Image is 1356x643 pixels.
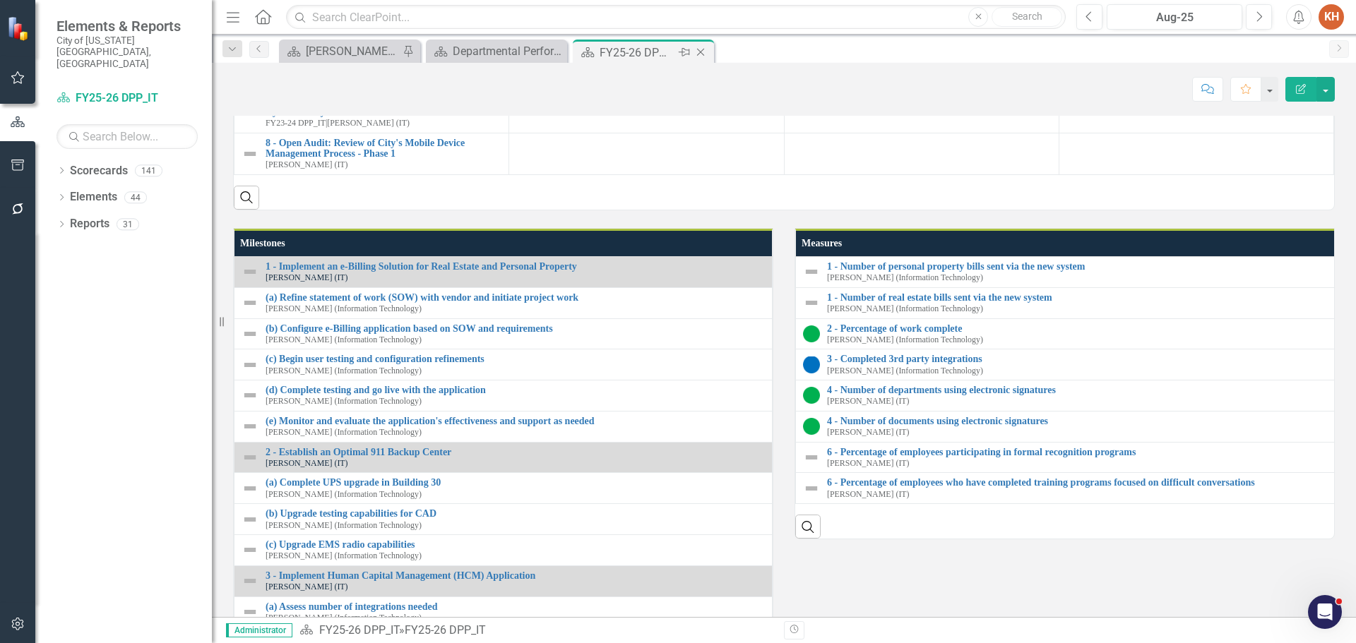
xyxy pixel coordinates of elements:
[234,596,773,627] td: Double-Click to Edit Right Click for Context Menu
[266,490,422,499] small: [PERSON_NAME] (Information Technology)
[827,490,910,499] small: [PERSON_NAME] (IT)
[1112,9,1237,26] div: Aug-25
[803,449,820,466] img: Not Defined
[234,380,773,411] td: Double-Click to Edit Right Click for Context Menu
[242,480,258,497] img: Not Defined
[1319,4,1344,30] button: KH
[234,411,773,442] td: Double-Click to Edit Right Click for Context Menu
[827,292,1335,303] a: 1 - Number of real estate bills sent via the new system
[234,287,773,318] td: Double-Click to Edit Right Click for Context Menu
[803,325,820,342] img: On Target
[70,163,128,179] a: Scorecards
[234,256,773,287] td: Double-Click to Edit Right Click for Context Menu
[299,623,773,639] div: »
[429,42,564,60] a: Departmental Performance Plans - 3 Columns
[319,623,399,637] a: FY25-26 DPP_IT
[326,118,327,128] span: |
[266,428,422,437] small: [PERSON_NAME] (Information Technology)
[796,411,1343,442] td: Double-Click to Edit Right Click for Context Menu
[266,613,422,623] small: [PERSON_NAME] (Information Technology)
[827,323,1335,334] a: 2 - Percentage of work complete
[56,90,198,107] a: FY25-26 DPP_IT
[509,133,784,174] td: Double-Click to Edit
[827,304,983,313] small: [PERSON_NAME] (Information Technology)
[242,418,258,435] img: Not Defined
[827,335,983,344] small: [PERSON_NAME] (Information Technology)
[266,582,348,591] small: [PERSON_NAME] (IT)
[803,356,820,373] img: No Target Established
[803,480,820,497] img: Not Defined
[282,42,399,60] a: [PERSON_NAME]'s Home
[266,447,765,457] a: 2 - Establish an Optimal 911 Backup Center
[242,145,258,162] img: Not Defined
[1012,11,1042,22] span: Search
[827,447,1335,457] a: 6 - Percentage of employees participating in formal recognition programs
[7,16,32,41] img: ClearPoint Strategy
[827,273,983,282] small: [PERSON_NAME] (Information Technology)
[234,133,509,174] td: Double-Click to Edit Right Click for Context Menu
[796,380,1343,411] td: Double-Click to Edit Right Click for Context Menu
[453,42,564,60] div: Departmental Performance Plans - 3 Columns
[266,292,765,303] a: (a) Refine statement of work (SOW) with vendor and initiate project work
[56,35,198,69] small: City of [US_STATE][GEOGRAPHIC_DATA], [GEOGRAPHIC_DATA]
[266,551,422,560] small: [PERSON_NAME] (Information Technology)
[242,572,258,589] img: Not Defined
[124,191,147,203] div: 44
[286,5,1066,30] input: Search ClearPoint...
[242,511,258,528] img: Not Defined
[266,508,765,519] a: (b) Upgrade testing capabilities for CAD
[803,294,820,311] img: Not Defined
[803,387,820,404] img: On Target
[234,565,773,596] td: Double-Click to Edit Right Click for Context Menu
[266,601,765,612] a: (a) Assess number of integrations needed
[226,623,292,637] span: Administrator
[117,218,139,230] div: 31
[266,354,765,364] a: (c) Begin user testing and configuration refinements
[234,442,773,473] td: Double-Click to Edit Right Click for Context Menu
[992,7,1062,27] button: Search
[242,263,258,280] img: Not Defined
[306,42,399,60] div: [PERSON_NAME]'s Home
[56,124,198,149] input: Search Below...
[242,356,258,373] img: Not Defined
[266,366,422,375] small: [PERSON_NAME] (Information Technology)
[827,261,1335,272] a: 1 - Number of personal property bills sent via the new system
[242,449,258,466] img: Not Defined
[266,477,765,488] a: (a) Complete UPS upgrade in Building 30
[827,354,1335,364] a: 3 - Completed 3rd party integrations
[827,397,910,406] small: [PERSON_NAME] (IT)
[796,442,1343,473] td: Double-Click to Edit Right Click for Context Menu
[1107,4,1242,30] button: Aug-25
[266,323,765,334] a: (b) Configure e-Billing application based on SOW and requirements
[796,256,1343,287] td: Double-Click to Edit Right Click for Context Menu
[266,118,326,128] span: FY23-24 DPP_IT
[266,261,765,272] a: 1 - Implement an e-Billing Solution for Real Estate and Personal Property
[234,318,773,349] td: Double-Click to Edit Right Click for Context Menu
[234,504,773,535] td: Double-Click to Edit Right Click for Context Menu
[796,473,1343,504] td: Double-Click to Edit Right Click for Context Menu
[827,385,1335,395] a: 4 - Number of departments using electronic signatures
[56,18,198,35] span: Elements & Reports
[266,138,501,160] a: 8 - Open Audit: Review of City's Mobile Device Management Process - Phase 1
[796,287,1343,318] td: Double-Click to Edit Right Click for Context Menu
[242,325,258,342] img: Not Defined
[1308,595,1342,629] iframe: Intercom live chat
[827,428,910,437] small: [PERSON_NAME] (IT)
[803,418,820,435] img: On Target
[266,397,422,406] small: [PERSON_NAME] (Information Technology)
[266,304,422,313] small: [PERSON_NAME] (Information Technology)
[266,160,348,169] small: [PERSON_NAME] (IT)
[405,623,486,637] div: FY25-26 DPP_IT
[796,349,1343,380] td: Double-Click to Edit Right Click for Context Menu
[135,164,162,176] div: 141
[266,570,765,581] a: 3 - Implement Human Capital Management (HCM) Application
[70,216,109,232] a: Reports
[266,119,410,128] small: [PERSON_NAME] (IT)
[234,534,773,565] td: Double-Click to Edit Right Click for Context Menu
[70,189,117,205] a: Elements
[1059,133,1333,174] td: Double-Click to Edit
[796,318,1343,349] td: Double-Click to Edit Right Click for Context Menu
[266,385,765,395] a: (d) Complete testing and go live with the application
[242,387,258,404] img: Not Defined
[827,477,1335,488] a: 6 - Percentage of employees who have completed training programs focused on difficult conversations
